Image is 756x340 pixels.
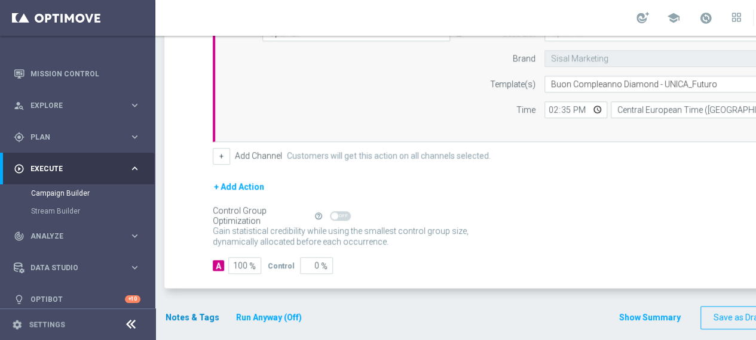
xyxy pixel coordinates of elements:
[14,231,129,242] div: Analyze
[129,131,140,143] i: keyboard_arrow_right
[125,295,140,303] div: +10
[30,165,129,172] span: Execute
[249,261,256,271] span: %
[516,105,535,115] label: Time
[13,132,141,142] button: gps_fixed Plan keyboard_arrow_right
[14,294,25,305] i: lightbulb
[14,283,140,315] div: Optibot
[14,100,25,111] i: person_search
[268,260,294,271] div: Control
[30,283,125,315] a: Optibot
[321,261,328,271] span: %
[619,311,681,324] button: Show Summary
[14,132,129,143] div: Plan
[213,260,224,271] div: A
[129,262,140,273] i: keyboard_arrow_right
[213,206,313,226] div: Control Group Optimization
[213,148,230,165] button: +
[14,132,25,143] i: gps_fixed
[30,233,129,240] span: Analyze
[14,163,25,174] i: play_circle_outline
[314,212,323,220] i: help_outline
[14,163,129,174] div: Execute
[14,100,129,111] div: Explore
[13,263,141,273] button: Data Studio keyboard_arrow_right
[14,58,140,89] div: Mission Control
[13,164,141,174] button: play_circle_outline Execute keyboard_arrow_right
[14,262,129,273] div: Data Studio
[213,180,265,194] button: + Add Action
[30,134,129,141] span: Plan
[31,206,124,216] a: Stream Builder
[164,310,221,325] button: Notes & Tags
[30,102,129,109] span: Explore
[13,231,141,241] button: track_changes Analyze keyboard_arrow_right
[14,231,25,242] i: track_changes
[31,188,124,198] a: Campaign Builder
[490,79,535,89] label: Template(s)
[31,184,154,202] div: Campaign Builder
[30,58,140,89] a: Mission Control
[129,230,140,242] i: keyboard_arrow_right
[13,69,141,79] button: Mission Control
[513,54,535,64] label: Brand
[29,321,65,328] a: Settings
[235,151,282,161] label: Add Channel
[31,202,154,220] div: Stream Builder
[13,295,141,304] button: lightbulb Optibot +10
[30,264,129,271] span: Data Studio
[313,209,330,222] button: help_outline
[12,319,23,330] i: settings
[129,163,140,174] i: keyboard_arrow_right
[235,310,303,325] button: Run Anyway (Off)
[13,101,141,110] button: person_search Explore keyboard_arrow_right
[129,100,140,111] i: keyboard_arrow_right
[287,151,491,161] label: Customers will get this action on all channels selected.
[667,11,680,24] span: school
